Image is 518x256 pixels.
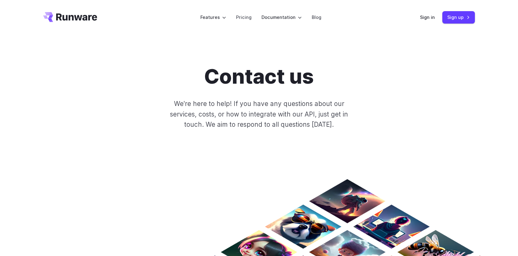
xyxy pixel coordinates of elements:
a: Sign in [420,14,435,21]
label: Features [200,14,226,21]
p: We're here to help! If you have any questions about our services, costs, or how to integrate with... [160,99,358,130]
a: Go to / [43,12,97,22]
a: Sign up [442,11,475,23]
a: Blog [312,14,321,21]
a: Pricing [236,14,252,21]
h1: Contact us [204,64,314,89]
label: Documentation [261,14,302,21]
